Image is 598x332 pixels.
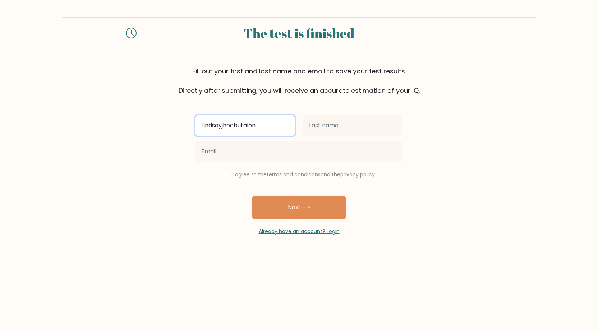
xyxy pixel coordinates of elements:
[252,196,346,219] button: Next
[195,141,402,162] input: Email
[259,228,340,235] a: Already have an account? Login
[62,66,536,95] div: Fill out your first and last name and email to save your test results. Directly after submitting,...
[195,115,295,136] input: First name
[233,171,375,178] label: I agree to the and the
[340,171,375,178] a: privacy policy
[303,115,402,136] input: Last name
[145,23,453,43] div: The test is finished
[267,171,321,178] a: terms and conditions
